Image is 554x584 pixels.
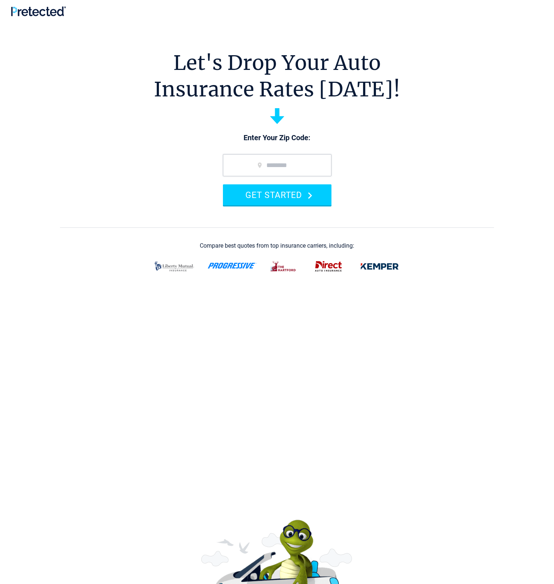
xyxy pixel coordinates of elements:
[223,184,331,205] button: GET STARTED
[200,243,354,249] div: Compare best quotes from top insurance carriers, including:
[355,257,404,276] img: kemper
[11,6,66,16] img: Pretected Logo
[223,154,331,176] input: zip code
[310,257,347,276] img: direct
[266,257,302,276] img: thehartford
[154,50,400,103] h1: Let's Drop Your Auto Insurance Rates [DATE]!
[150,257,199,276] img: liberty
[216,133,339,143] p: Enter Your Zip Code:
[207,263,257,269] img: progressive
